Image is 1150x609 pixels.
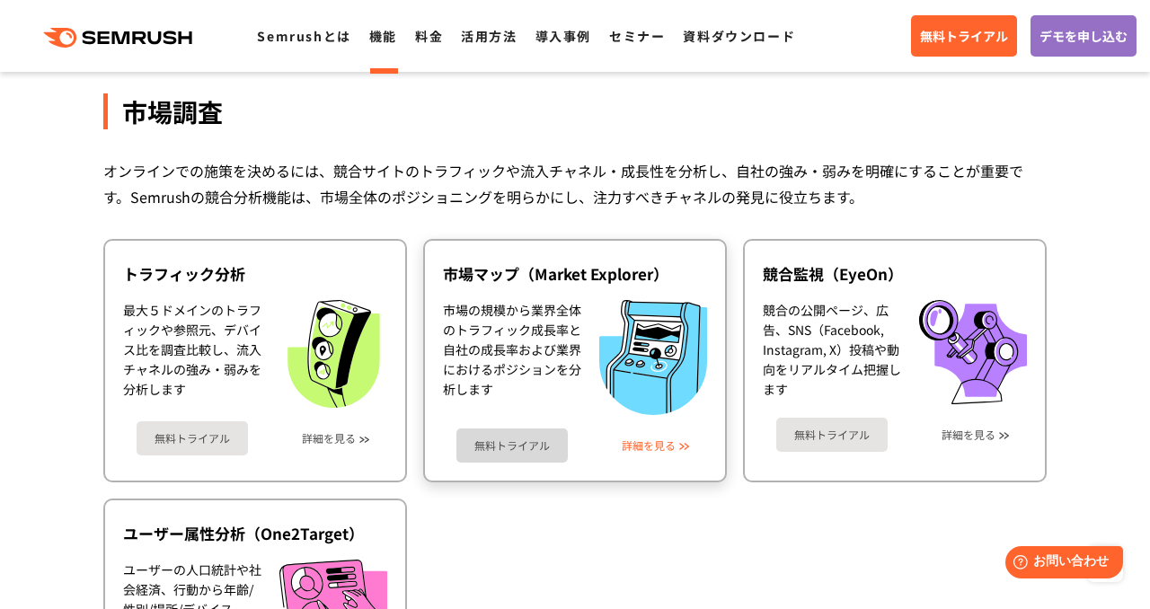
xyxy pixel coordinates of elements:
div: ユーザー属性分析（One2Target） [123,523,387,544]
div: 競合の公開ページ、広告、SNS（Facebook, Instagram, X）投稿や動向をリアルタイム把握します [763,300,901,403]
div: 競合監視（EyeOn） [763,263,1027,285]
a: 詳細を見る [302,432,356,445]
div: オンラインでの施策を決めるには、競合サイトのトラフィックや流入チャネル・成長性を分析し、自社の強み・弱みを明確にすることが重要です。Semrushの競合分析機能は、市場全体のポジショニングを明ら... [103,158,1047,210]
img: トラフィック分析 [279,300,387,408]
div: 最大５ドメインのトラフィックや参照元、デバイス比を調査比較し、流入チャネルの強み・弱みを分析します [123,300,261,408]
a: 無料トライアル [137,421,248,455]
a: 料金 [415,27,443,45]
a: 無料トライアル [776,418,888,452]
iframe: Help widget launcher [990,539,1130,589]
span: デモを申し込む [1039,26,1128,46]
a: 無料トライアル [911,15,1017,57]
a: 機能 [369,27,397,45]
span: 無料トライアル [920,26,1008,46]
div: 市場調査 [103,93,1047,129]
a: 資料ダウンロード [683,27,795,45]
div: トラフィック分析 [123,263,387,285]
a: Semrushとは [257,27,350,45]
a: 無料トライアル [456,428,568,463]
a: 活用方法 [461,27,517,45]
img: 市場マップ（Market Explorer） [599,300,707,414]
div: 市場マップ（Market Explorer） [443,263,707,285]
a: 導入事例 [535,27,591,45]
div: 市場の規模から業界全体のトラフィック成長率と自社の成長率および業界におけるポジションを分析します [443,300,581,414]
a: 詳細を見る [942,428,995,441]
a: デモを申し込む [1031,15,1137,57]
a: 詳細を見る [622,439,676,452]
img: 競合監視（EyeOn） [919,300,1027,403]
a: セミナー [609,27,665,45]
